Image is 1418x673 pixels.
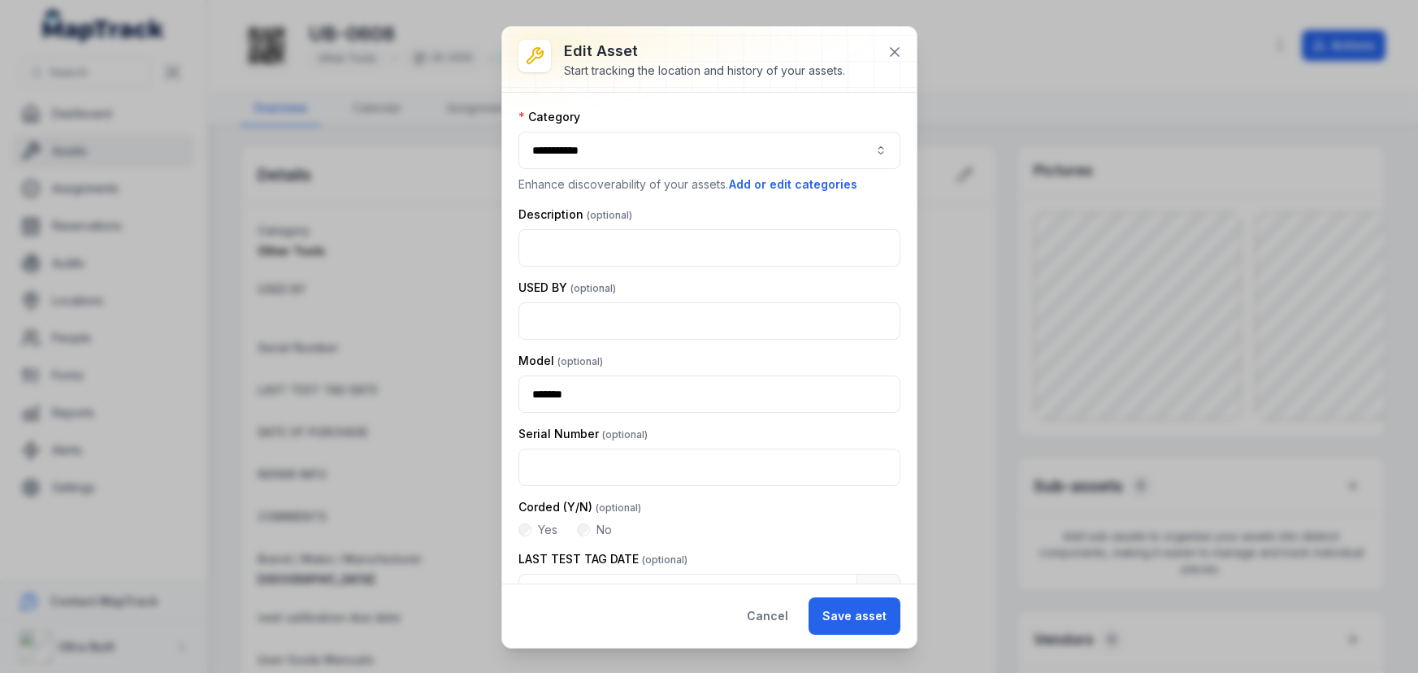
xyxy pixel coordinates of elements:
[518,551,687,567] label: LAST TEST TAG DATE
[518,206,632,223] label: Description
[856,574,900,611] button: Calendar
[518,280,616,296] label: USED BY
[518,353,603,369] label: Model
[564,40,845,63] h3: Edit asset
[733,597,802,635] button: Cancel
[809,597,900,635] button: Save asset
[518,499,641,515] label: Corded (Y/N)
[596,522,612,538] label: No
[518,176,900,193] p: Enhance discoverability of your assets.
[728,176,858,193] button: Add or edit categories
[564,63,845,79] div: Start tracking the location and history of your assets.
[518,109,580,125] label: Category
[538,522,557,538] label: Yes
[518,426,648,442] label: Serial Number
